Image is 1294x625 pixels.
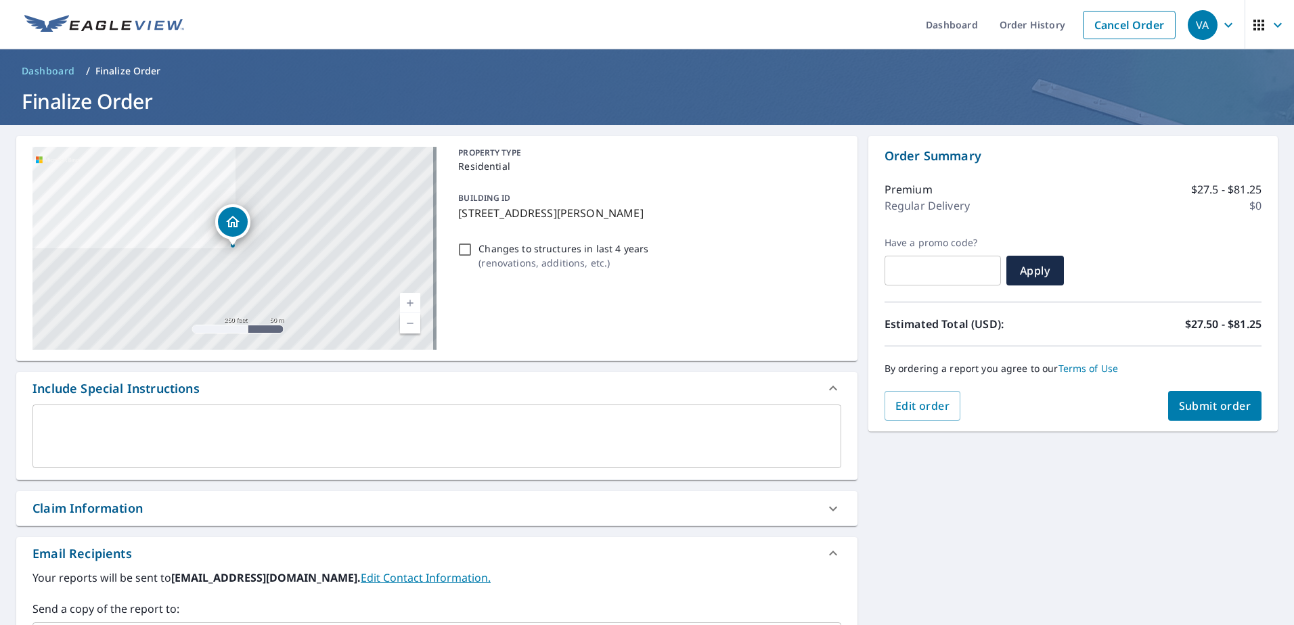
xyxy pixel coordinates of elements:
[1017,263,1053,278] span: Apply
[1249,198,1262,214] p: $0
[1179,398,1251,413] span: Submit order
[16,87,1278,115] h1: Finalize Order
[171,570,361,585] b: [EMAIL_ADDRESS][DOMAIN_NAME].
[32,570,841,586] label: Your reports will be sent to
[215,204,250,246] div: Dropped pin, building 1, Residential property, 5153 Studley Rd Mechanicsville, VA 23116
[895,398,950,413] span: Edit order
[32,379,200,398] div: Include Special Instructions
[458,147,835,159] p: PROPERTY TYPE
[1191,181,1262,198] p: $27.5 - $81.25
[32,601,841,617] label: Send a copy of the report to:
[885,198,970,214] p: Regular Delivery
[22,64,75,78] span: Dashboard
[95,64,161,78] p: Finalize Order
[478,256,648,270] p: ( renovations, additions, etc. )
[32,499,143,517] div: Claim Information
[885,237,1001,249] label: Have a promo code?
[458,192,510,204] p: BUILDING ID
[885,181,933,198] p: Premium
[16,537,857,570] div: Email Recipients
[1188,10,1218,40] div: VA
[86,63,90,79] li: /
[361,570,491,585] a: EditContactInfo
[16,60,1278,82] nav: breadcrumb
[1006,256,1064,285] button: Apply
[32,545,132,563] div: Email Recipients
[16,372,857,404] div: Include Special Instructions
[885,147,1262,165] p: Order Summary
[885,363,1262,375] p: By ordering a report you agree to our
[24,15,184,35] img: EV Logo
[1185,316,1262,332] p: $27.50 - $81.25
[478,241,648,256] p: Changes to structures in last 4 years
[885,391,961,421] button: Edit order
[885,316,1073,332] p: Estimated Total (USD):
[1058,362,1119,375] a: Terms of Use
[16,491,857,526] div: Claim Information
[400,293,420,313] a: Current Level 17, Zoom In
[1083,11,1176,39] a: Cancel Order
[16,60,81,82] a: Dashboard
[458,205,835,221] p: [STREET_ADDRESS][PERSON_NAME]
[400,313,420,333] a: Current Level 17, Zoom Out
[1168,391,1262,421] button: Submit order
[458,159,835,173] p: Residential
